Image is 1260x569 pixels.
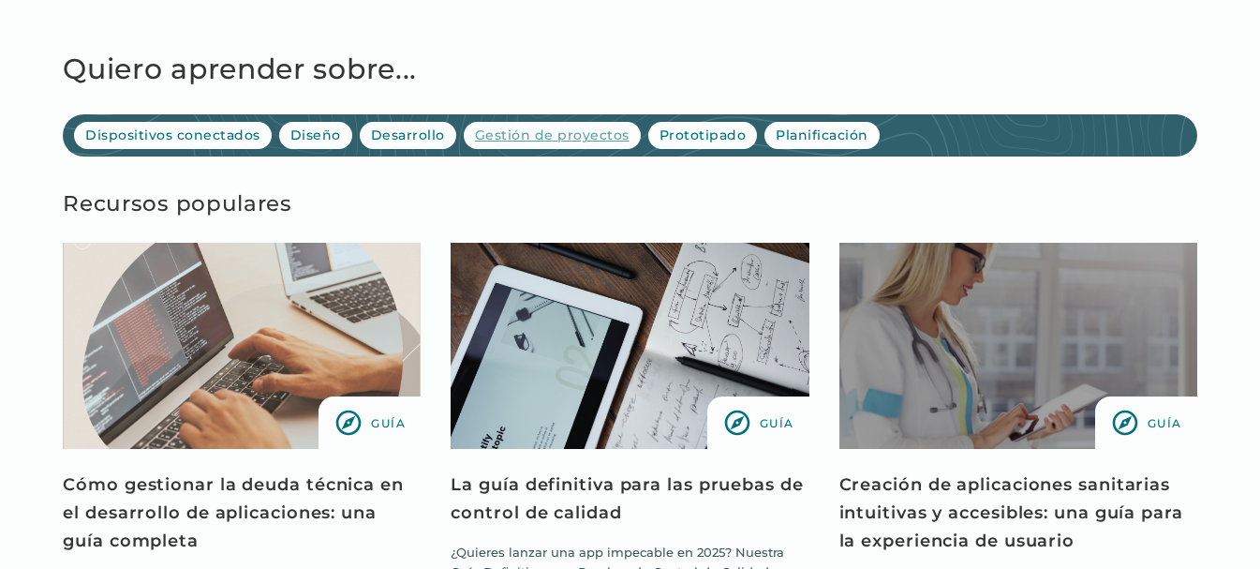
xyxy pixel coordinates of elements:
[74,122,272,149] a: Dispositivos conectados
[839,472,1197,555] a: Creación de aplicaciones sanitarias intuitivas y accesibles: una guía para la experiencia de usuario
[451,474,803,523] font: La guía definitiva para las pruebas de control de calidad
[371,416,406,430] font: Guía
[1148,416,1182,430] font: Guía
[776,127,868,143] font: Planificación
[451,243,808,449] a: ver recurso
[279,122,352,149] a: Diseño
[1110,408,1140,438] img: Icono de guía
[451,243,808,449] img: Fotografía de materiales de prueba de control de calidad
[839,474,1183,550] font: Creación de aplicaciones sanitarias intuitivas y accesibles: una guía para la experiencia de usuario
[648,122,758,149] a: Prototipado
[475,127,630,143] font: Gestión de proyectos
[722,408,752,438] img: Icono de guía
[290,127,341,143] font: Diseño
[451,472,808,527] a: La guía definitiva para las pruebas de control de calidad
[334,408,363,438] img: Icono de guía
[63,472,421,555] a: Cómo gestionar la deuda técnica en el desarrollo de aplicaciones: una guía completa
[360,122,456,149] a: Desarrollo
[63,243,421,449] a: ver recurso
[63,474,404,550] font: Cómo gestionar la deuda técnica en el desarrollo de aplicaciones: una guía completa
[764,122,880,149] a: Planificación
[839,243,1197,449] a: ver recurso
[371,127,445,143] font: Desarrollo
[660,127,747,143] font: Prototipado
[464,122,641,149] a: Gestión de proyectos
[63,52,417,86] font: Quiero aprender sobre...
[85,127,260,143] font: Dispositivos conectados
[63,190,292,217] font: Recursos populares
[760,416,794,430] font: Guía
